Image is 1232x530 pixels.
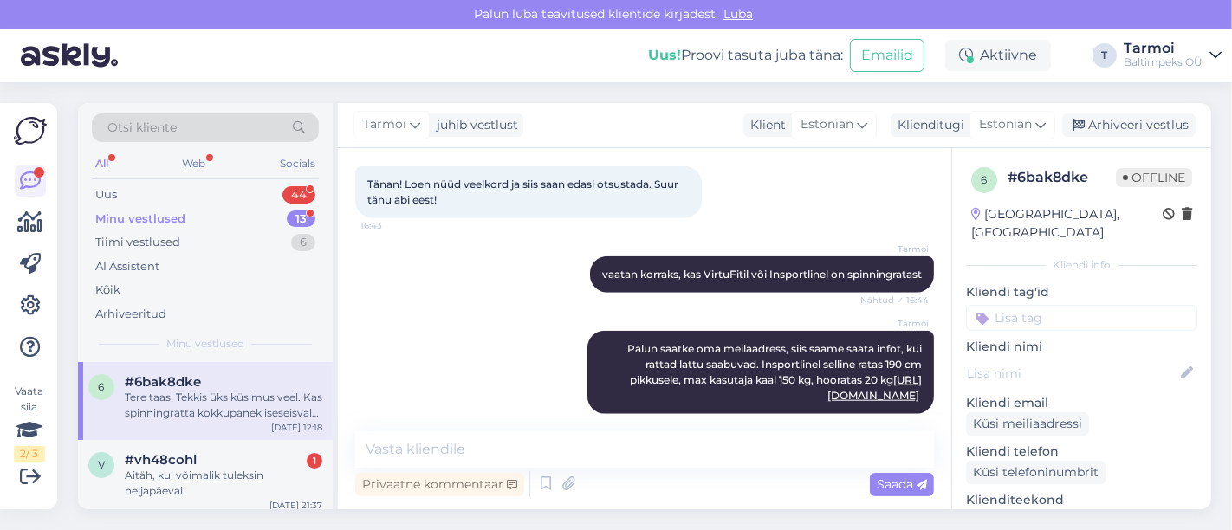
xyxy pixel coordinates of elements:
[95,258,159,275] div: AI Assistent
[1062,113,1196,137] div: Arhiveeri vestlus
[95,186,117,204] div: Uus
[363,115,406,134] span: Tarmoi
[1124,42,1222,69] a: TarmoiBaltimpeks OÜ
[307,453,322,469] div: 1
[966,491,1197,509] p: Klienditeekond
[287,210,315,228] div: 13
[1124,55,1203,69] div: Baltimpeks OÜ
[14,446,45,462] div: 2 / 3
[360,219,425,232] span: 16:43
[276,152,319,175] div: Socials
[14,117,47,145] img: Askly Logo
[125,374,201,390] span: #6bak8dke
[971,205,1163,242] div: [GEOGRAPHIC_DATA], [GEOGRAPHIC_DATA]
[864,317,929,330] span: Tarmoi
[945,40,1051,71] div: Aktiivne
[98,458,105,471] span: v
[864,242,929,255] span: Tarmoi
[648,45,843,66] div: Proovi tasuta juba täna:
[166,336,244,352] span: Minu vestlused
[95,281,120,299] div: Kõik
[282,186,315,204] div: 44
[861,415,929,428] span: Nähtud ✓ 16:50
[95,234,180,251] div: Tiimi vestlused
[891,116,964,134] div: Klienditugi
[125,452,197,468] span: #vh48cohl
[966,443,1197,461] p: Kliendi telefon
[602,268,922,281] span: vaatan korraks, kas VirtuFitil või Insportlinel on spinningratast
[95,306,166,323] div: Arhiveeritud
[877,476,927,492] span: Saada
[355,473,524,496] div: Privaatne kommentaar
[99,380,105,393] span: 6
[430,116,518,134] div: juhib vestlust
[966,257,1197,273] div: Kliendi info
[291,234,315,251] div: 6
[627,342,924,402] span: Palun saatke oma meilaadress, siis saame saata infot, kui rattad lattu saabuvad. Insportlinel sel...
[92,152,112,175] div: All
[271,421,322,434] div: [DATE] 12:18
[966,305,1197,331] input: Lisa tag
[125,468,322,499] div: Aitäh, kui võimalik tuleksin neljapäeval .
[107,119,177,137] span: Otsi kliente
[269,499,322,512] div: [DATE] 21:37
[1124,42,1203,55] div: Tarmoi
[966,412,1089,436] div: Küsi meiliaadressi
[850,39,924,72] button: Emailid
[979,115,1032,134] span: Estonian
[966,461,1106,484] div: Küsi telefoninumbrit
[648,47,681,63] b: Uus!
[801,115,853,134] span: Estonian
[1008,167,1116,188] div: # 6bak8dke
[1093,43,1117,68] div: T
[14,384,45,462] div: Vaata siia
[95,210,185,228] div: Minu vestlused
[367,178,681,206] span: Tänan! Loen nüüd veelkord ja siis saan edasi otsustada. Suur tänu abi eest!
[179,152,210,175] div: Web
[967,364,1177,383] input: Lisa nimi
[966,338,1197,356] p: Kliendi nimi
[1116,168,1192,187] span: Offline
[718,6,758,22] span: Luba
[743,116,786,134] div: Klient
[860,294,929,307] span: Nähtud ✓ 16:44
[125,390,322,421] div: Tere taas! Tekkis üks küsimus veel. Kas spinningratta kokkupanek iseseisvalt oleks liiga keerulin...
[982,173,988,186] span: 6
[966,394,1197,412] p: Kliendi email
[966,283,1197,301] p: Kliendi tag'id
